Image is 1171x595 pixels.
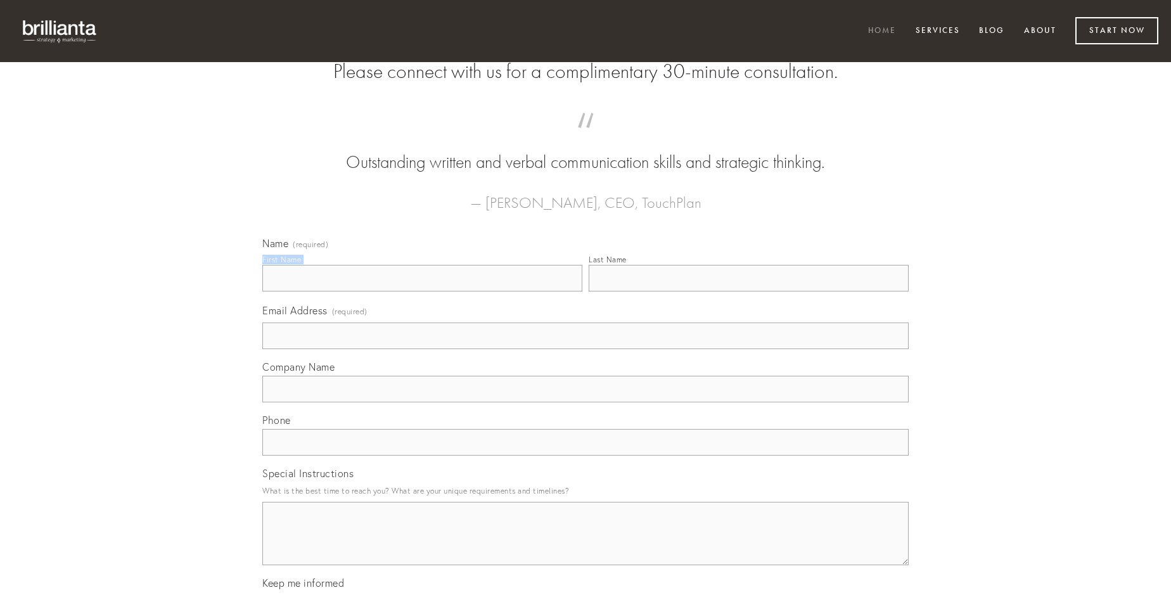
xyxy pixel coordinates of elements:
[262,482,909,499] p: What is the best time to reach you? What are your unique requirements and timelines?
[860,21,904,42] a: Home
[262,60,909,84] h2: Please connect with us for a complimentary 30-minute consultation.
[283,175,888,215] figcaption: — [PERSON_NAME], CEO, TouchPlan
[262,414,291,426] span: Phone
[262,361,335,373] span: Company Name
[13,13,108,49] img: brillianta - research, strategy, marketing
[1075,17,1158,44] a: Start Now
[332,303,368,320] span: (required)
[283,125,888,175] blockquote: Outstanding written and verbal communication skills and strategic thinking.
[971,21,1013,42] a: Blog
[283,125,888,150] span: “
[589,255,627,264] div: Last Name
[262,255,301,264] div: First Name
[262,237,288,250] span: Name
[907,21,968,42] a: Services
[293,241,328,248] span: (required)
[262,577,344,589] span: Keep me informed
[262,467,354,480] span: Special Instructions
[1016,21,1065,42] a: About
[262,304,328,317] span: Email Address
